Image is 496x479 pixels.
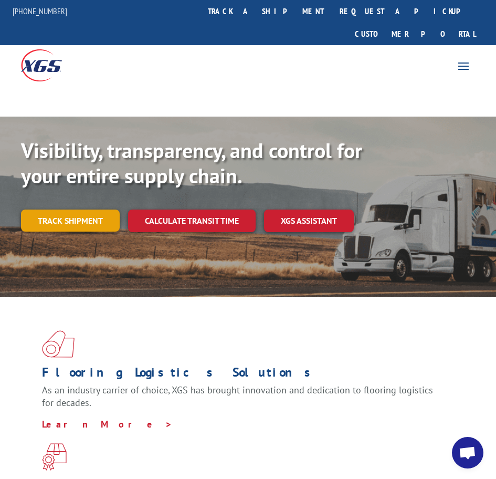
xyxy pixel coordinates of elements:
[42,330,75,358] img: xgs-icon-total-supply-chain-intelligence-red
[42,384,433,409] span: As an industry carrier of choice, XGS has brought innovation and dedication to flooring logistics...
[42,366,446,384] h1: Flooring Logistics Solutions
[347,23,483,45] a: Customer Portal
[42,443,67,471] img: xgs-icon-focused-on-flooring-red
[13,6,67,16] a: [PHONE_NUMBER]
[21,210,120,232] a: Track shipment
[264,210,354,232] a: XGS ASSISTANT
[42,418,173,430] a: Learn More >
[452,437,483,468] a: Open chat
[128,210,256,232] a: Calculate transit time
[21,137,362,189] b: Visibility, transparency, and control for your entire supply chain.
